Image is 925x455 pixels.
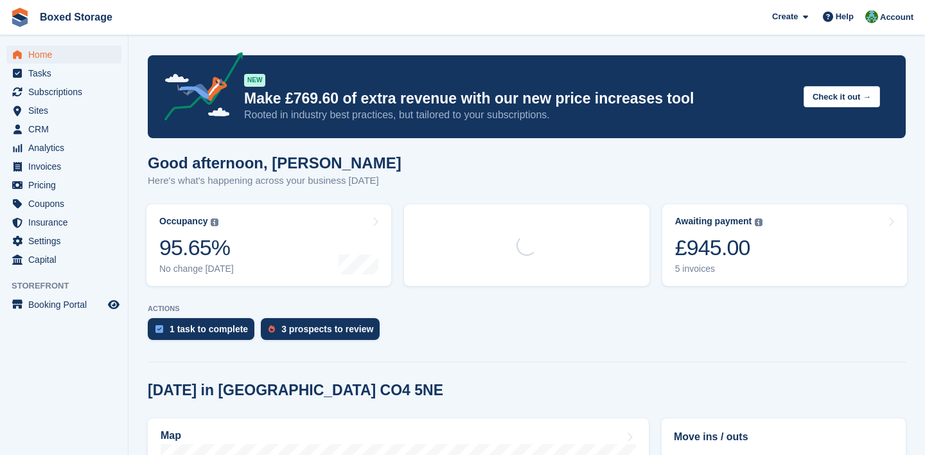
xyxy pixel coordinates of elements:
a: Occupancy 95.65% No change [DATE] [146,204,391,286]
div: No change [DATE] [159,263,234,274]
span: Coupons [28,195,105,213]
span: Insurance [28,213,105,231]
img: prospect-51fa495bee0391a8d652442698ab0144808aea92771e9ea1ae160a38d050c398.svg [269,325,275,333]
span: Analytics [28,139,105,157]
a: menu [6,139,121,157]
div: NEW [244,74,265,87]
p: Make £769.60 of extra revenue with our new price increases tool [244,89,793,108]
div: 95.65% [159,235,234,261]
span: Storefront [12,280,128,292]
span: Sites [28,102,105,120]
span: Subscriptions [28,83,105,101]
a: menu [6,213,121,231]
span: Tasks [28,64,105,82]
span: Settings [28,232,105,250]
a: menu [6,195,121,213]
h2: [DATE] in [GEOGRAPHIC_DATA] CO4 5NE [148,382,443,399]
span: Help [836,10,854,23]
a: Awaiting payment £945.00 5 invoices [662,204,907,286]
a: Preview store [106,297,121,312]
div: 5 invoices [675,263,763,274]
a: menu [6,120,121,138]
div: 3 prospects to review [281,324,373,334]
a: menu [6,251,121,269]
a: Boxed Storage [35,6,118,28]
img: icon-info-grey-7440780725fd019a000dd9b08b2336e03edf1995a4989e88bcd33f0948082b44.svg [211,219,218,226]
span: Invoices [28,157,105,175]
div: Awaiting payment [675,216,752,227]
span: Create [772,10,798,23]
div: Occupancy [159,216,207,227]
h2: Move ins / outs [674,429,894,445]
p: ACTIONS [148,305,906,313]
a: menu [6,296,121,314]
p: Rooted in industry best practices, but tailored to your subscriptions. [244,108,793,122]
div: 1 task to complete [170,324,248,334]
img: stora-icon-8386f47178a22dfd0bd8f6a31ec36ba5ce8667c1dd55bd0f319d3a0aa187defe.svg [10,8,30,27]
img: price-adjustments-announcement-icon-8257ccfd72463d97f412b2fc003d46551f7dbcb40ab6d574587a9cd5c0d94... [154,52,243,125]
a: 1 task to complete [148,318,261,346]
a: menu [6,157,121,175]
a: menu [6,64,121,82]
a: 3 prospects to review [261,318,386,346]
img: icon-info-grey-7440780725fd019a000dd9b08b2336e03edf1995a4989e88bcd33f0948082b44.svg [755,219,762,226]
span: Booking Portal [28,296,105,314]
span: Pricing [28,176,105,194]
a: menu [6,83,121,101]
h1: Good afternoon, [PERSON_NAME] [148,154,401,172]
span: Home [28,46,105,64]
span: Account [880,11,913,24]
span: Capital [28,251,105,269]
div: £945.00 [675,235,763,261]
a: menu [6,176,121,194]
span: CRM [28,120,105,138]
img: task-75834270c22a3079a89374b754ae025e5fb1db73e45f91037f5363f120a921f8.svg [155,325,163,333]
a: menu [6,232,121,250]
img: Tobias Butler [865,10,878,23]
a: menu [6,102,121,120]
p: Here's what's happening across your business [DATE] [148,174,401,188]
button: Check it out → [804,86,880,107]
h2: Map [161,430,181,442]
a: menu [6,46,121,64]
